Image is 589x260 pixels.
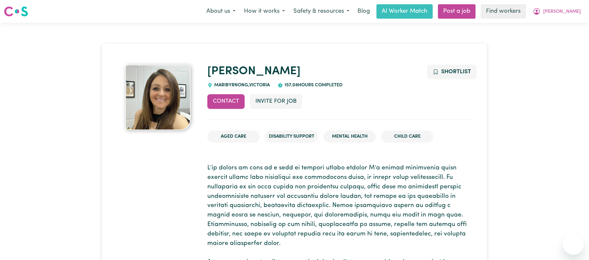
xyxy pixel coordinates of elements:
[125,65,191,130] img: Lynda
[427,65,476,79] button: Add to shortlist
[289,5,354,18] button: Safety & resources
[528,5,585,18] button: My Account
[202,5,240,18] button: About us
[354,4,374,19] a: Blog
[265,130,318,143] li: Disability Support
[4,6,28,17] img: Careseekers logo
[543,8,581,15] span: [PERSON_NAME]
[116,65,199,130] a: Lynda's profile picture'
[376,4,433,19] a: AI Worker Match
[207,66,301,77] a: [PERSON_NAME]
[481,4,526,19] a: Find workers
[381,130,433,143] li: Child care
[250,94,302,109] button: Invite for Job
[240,5,289,18] button: How it works
[4,4,28,19] a: Careseekers logo
[323,130,376,143] li: Mental Health
[207,130,260,143] li: Aged Care
[283,83,342,88] span: 157.08 hours completed
[207,94,245,109] button: Contact
[438,4,476,19] a: Post a job
[441,69,471,75] span: Shortlist
[213,83,270,88] span: MARIBYRNONG , Victoria
[563,234,584,255] iframe: Button to launch messaging window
